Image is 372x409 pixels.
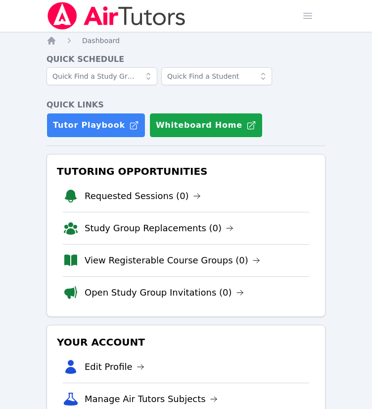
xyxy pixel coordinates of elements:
[85,254,260,267] a: View Registerable Course Groups (0)
[46,99,325,111] h4: Quick Links
[46,113,145,138] a: Tutor Playbook
[55,333,317,351] h3: Your Account
[85,392,218,406] a: Manage Air Tutors Subjects
[46,67,157,85] input: Quick Find a Study Group
[46,2,186,30] img: Air Tutors
[85,286,244,300] a: Open Study Group Invitations (0)
[85,221,233,235] a: Study Group Replacements (0)
[85,360,144,374] a: Edit Profile
[161,67,272,85] input: Quick Find a Student
[85,189,201,203] a: Requested Sessions (0)
[55,162,317,180] h3: Tutoring Opportunities
[82,37,120,45] span: Dashboard
[46,36,325,46] nav: Breadcrumb
[82,36,120,46] a: Dashboard
[149,113,263,138] button: Whiteboard Home
[46,53,325,65] h4: Quick Schedule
